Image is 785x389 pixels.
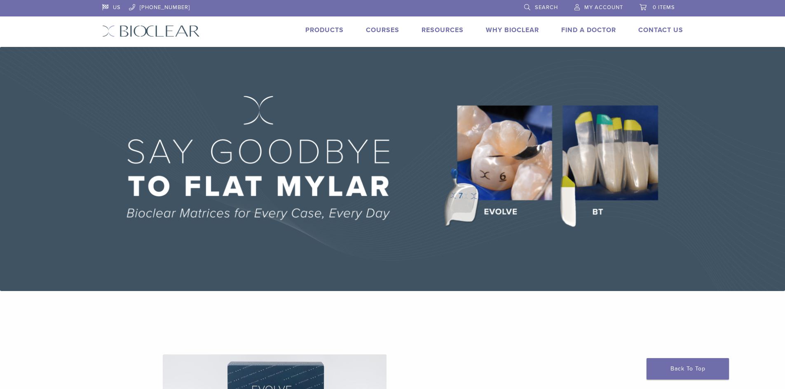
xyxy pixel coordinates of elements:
[647,358,729,380] a: Back To Top
[305,26,344,34] a: Products
[561,26,616,34] a: Find A Doctor
[366,26,399,34] a: Courses
[422,26,464,34] a: Resources
[535,4,558,11] span: Search
[653,4,675,11] span: 0 items
[584,4,623,11] span: My Account
[102,25,200,37] img: Bioclear
[638,26,683,34] a: Contact Us
[486,26,539,34] a: Why Bioclear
